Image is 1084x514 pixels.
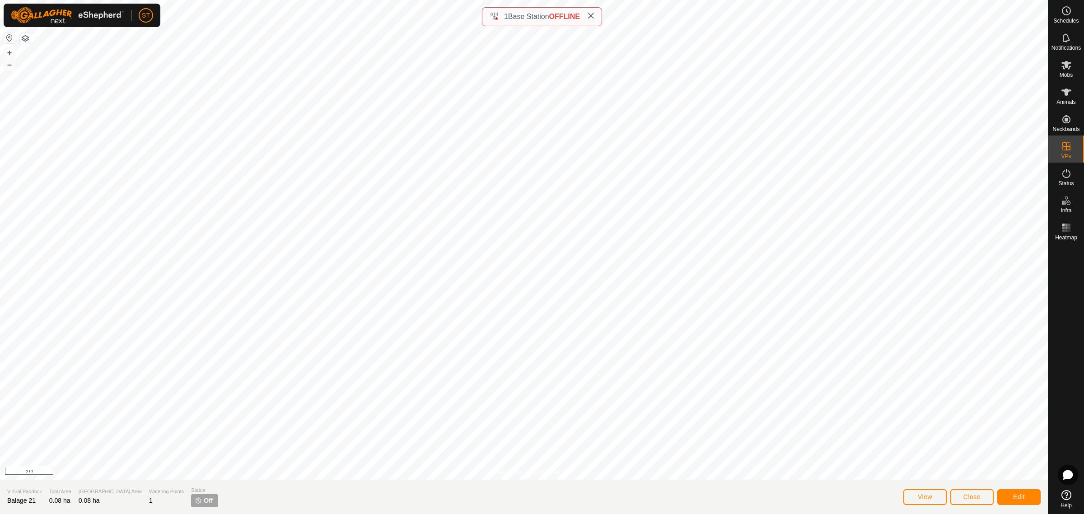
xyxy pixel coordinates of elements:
button: Reset Map [4,33,15,43]
span: Status [191,486,218,494]
span: 1 [504,13,508,20]
span: Balage 21 [7,497,36,504]
span: View [918,493,932,500]
span: Animals [1056,99,1076,105]
span: Total Area [49,488,71,495]
span: Close [963,493,981,500]
img: Gallagher Logo [11,7,124,23]
span: Virtual Paddock [7,488,42,495]
span: Schedules [1053,18,1079,23]
span: Edit [1013,493,1025,500]
button: Map Layers [20,33,31,44]
span: Help [1061,503,1072,508]
span: Watering Points [149,488,184,495]
span: OFFLINE [549,13,580,20]
span: [GEOGRAPHIC_DATA] Area [79,488,142,495]
span: VPs [1061,154,1071,159]
img: turn-off [195,497,202,504]
span: Mobs [1060,72,1073,78]
button: + [4,47,15,58]
button: View [903,489,947,505]
button: Edit [997,489,1041,505]
span: 0.08 ha [49,497,70,504]
span: ST [142,11,150,20]
span: Base Station [508,13,549,20]
span: 0.08 ha [79,497,100,504]
span: Neckbands [1052,126,1079,132]
span: Infra [1061,208,1071,213]
button: – [4,59,15,70]
button: Close [950,489,994,505]
a: Help [1048,486,1084,512]
a: Contact Us [533,468,560,476]
span: Status [1058,181,1074,186]
a: Privacy Policy [488,468,522,476]
span: 1 [149,497,153,504]
span: Notifications [1051,45,1081,51]
span: Heatmap [1055,235,1077,240]
span: Off [204,496,213,505]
